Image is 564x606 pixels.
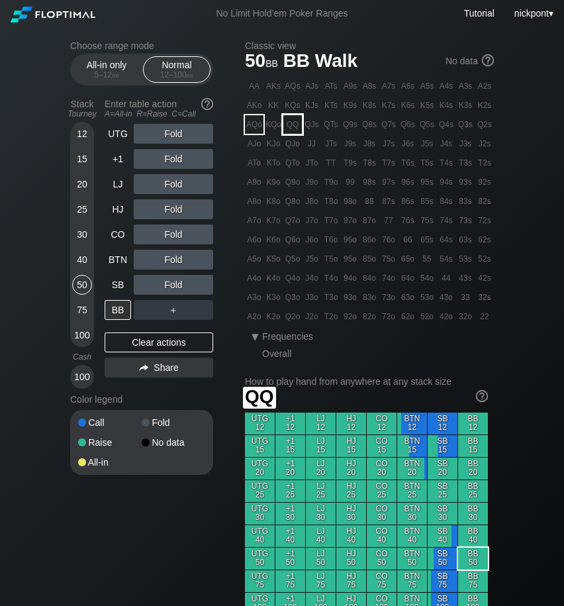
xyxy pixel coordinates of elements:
[399,134,417,153] div: J6s
[283,134,302,153] div: QJo
[397,480,427,502] div: BTN 25
[437,134,455,153] div: J4s
[341,307,359,326] div: 92o
[458,548,488,570] div: BB 50
[264,77,283,95] div: AKs
[245,77,263,95] div: AA
[456,115,475,134] div: Q3s
[112,70,119,79] span: bb
[341,77,359,95] div: A9s
[475,250,494,268] div: 52s
[437,96,455,115] div: K4s
[341,173,359,191] div: 99
[475,173,494,191] div: 92s
[399,192,417,211] div: 86s
[322,288,340,307] div: T3o
[341,154,359,172] div: T9s
[283,230,302,249] div: Q6o
[367,525,397,547] div: CO 40
[446,56,494,68] div: No data
[283,288,302,307] div: Q3o
[458,480,488,502] div: BB 25
[428,570,457,592] div: SB 75
[437,77,455,95] div: A4s
[322,134,340,153] div: JTs
[475,288,494,307] div: 32s
[262,348,303,359] div: Overall
[360,307,379,326] div: 82o
[105,149,131,169] div: +1
[360,230,379,249] div: 86o
[428,413,457,434] div: SB 12
[458,458,488,480] div: BB 20
[264,173,283,191] div: K9o
[105,250,131,270] div: BTN
[303,250,321,268] div: J5o
[265,55,278,70] span: bb
[418,134,436,153] div: J5s
[399,269,417,287] div: 64o
[341,134,359,153] div: J9s
[245,435,275,457] div: UTG 15
[341,192,359,211] div: 98o
[428,480,457,502] div: SB 25
[283,77,302,95] div: AQs
[306,503,336,525] div: LJ 30
[341,211,359,230] div: 97o
[336,413,366,434] div: HJ 12
[264,134,283,153] div: KJo
[245,40,494,51] h2: Classic view
[283,115,302,134] div: QQ
[458,570,488,592] div: BB 75
[399,173,417,191] div: 96s
[72,275,92,295] div: 50
[379,192,398,211] div: 87s
[105,93,213,124] div: Enter table action
[105,199,131,219] div: HJ
[475,269,494,287] div: 42s
[418,77,436,95] div: A5s
[245,230,263,249] div: A6o
[264,250,283,268] div: K5o
[264,288,283,307] div: K3o
[142,418,205,427] div: Fold
[306,458,336,480] div: LJ 20
[360,173,379,191] div: 98s
[245,269,263,287] div: A4o
[134,124,213,144] div: Fold
[245,480,275,502] div: UTG 25
[379,230,398,249] div: 76o
[336,435,366,457] div: HJ 15
[72,250,92,270] div: 40
[70,389,213,410] div: Color legend
[379,211,398,230] div: 77
[245,525,275,547] div: UTG 40
[76,57,137,82] div: All-in only
[322,77,340,95] div: ATs
[245,503,275,525] div: UTG 30
[275,548,305,570] div: +1 50
[245,570,275,592] div: UTG 75
[399,307,417,326] div: 62o
[303,211,321,230] div: J7o
[245,288,263,307] div: A3o
[134,199,213,219] div: Fold
[200,97,214,111] img: help.32db89a4.svg
[264,96,283,115] div: KK
[11,7,95,23] img: Floptimal logo
[336,458,366,480] div: HJ 20
[245,211,263,230] div: A7o
[336,570,366,592] div: HJ 75
[245,192,263,211] div: A8o
[399,288,417,307] div: 63o
[379,134,398,153] div: J7s
[245,115,263,134] div: AQo
[142,438,205,447] div: No data
[134,300,213,320] div: ＋
[475,154,494,172] div: T2s
[379,250,398,268] div: 75o
[70,40,213,51] h2: Choose range mode
[428,435,457,457] div: SB 15
[379,77,398,95] div: A7s
[322,192,340,211] div: T8o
